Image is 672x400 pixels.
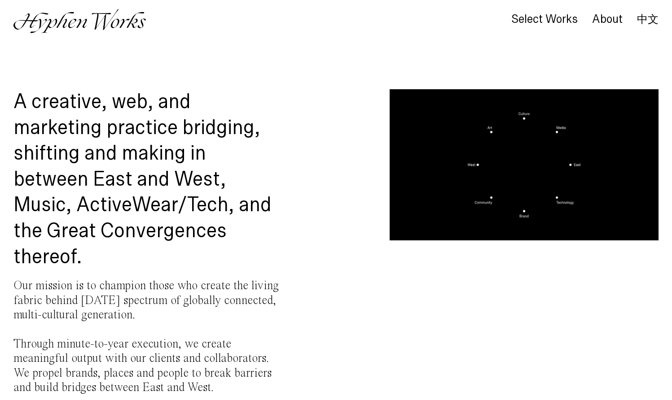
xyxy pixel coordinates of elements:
[511,13,578,26] div: Select Works
[13,89,282,270] h1: A creative, web, and marketing practice bridging, shifting and making in between East and West, M...
[390,89,659,240] video: Your browser does not support the video tag.
[637,14,659,24] a: 中文
[511,15,578,25] a: Select Works
[592,15,623,25] a: About
[13,9,146,33] img: Hyphen Works
[592,13,623,26] div: About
